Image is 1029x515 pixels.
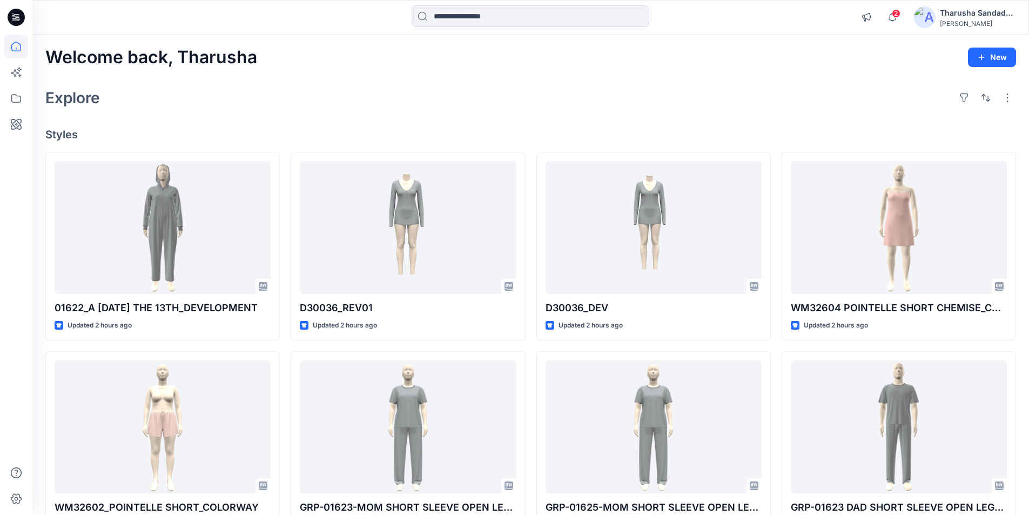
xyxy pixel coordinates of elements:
a: GRP-01623 DAD SHORT SLEEVE OPEN LEG_DEVELOPMENT [791,360,1007,494]
a: D30036_DEV [546,161,762,295]
p: Updated 2 hours ago [313,320,377,331]
p: D30036_REV01 [300,300,516,316]
p: GRP-01623-MOM SHORT SLEEVE OPEN LEG_DEV [300,500,516,515]
p: Updated 2 hours ago [559,320,623,331]
button: New [968,48,1016,67]
p: WM32602_POINTELLE SHORT_COLORWAY [55,500,271,515]
p: WM32604 POINTELLE SHORT CHEMISE_COLORWAY_REV1 [791,300,1007,316]
div: [PERSON_NAME] [940,19,1015,28]
a: 01622_A FRIDAY THE 13TH_DEVELOPMENT [55,161,271,295]
a: WM32602_POINTELLE SHORT_COLORWAY [55,360,271,494]
h2: Welcome back, Tharusha [45,48,257,68]
span: 2 [892,9,900,18]
p: Updated 2 hours ago [68,320,132,331]
a: WM32604 POINTELLE SHORT CHEMISE_COLORWAY_REV1 [791,161,1007,295]
h2: Explore [45,89,100,106]
div: Tharusha Sandadeepa [940,6,1015,19]
a: D30036_REV01 [300,161,516,295]
p: GRP-01623 DAD SHORT SLEEVE OPEN LEG_DEVELOPMENT [791,500,1007,515]
p: GRP-01625-MOM SHORT SLEEVE OPEN LEG_DEV [546,500,762,515]
p: D30036_DEV [546,300,762,316]
a: GRP-01625-MOM SHORT SLEEVE OPEN LEG_DEV [546,360,762,494]
h4: Styles [45,128,1016,141]
p: Updated 2 hours ago [804,320,868,331]
p: 01622_A [DATE] THE 13TH_DEVELOPMENT [55,300,271,316]
img: avatar [914,6,936,28]
a: GRP-01623-MOM SHORT SLEEVE OPEN LEG_DEV [300,360,516,494]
